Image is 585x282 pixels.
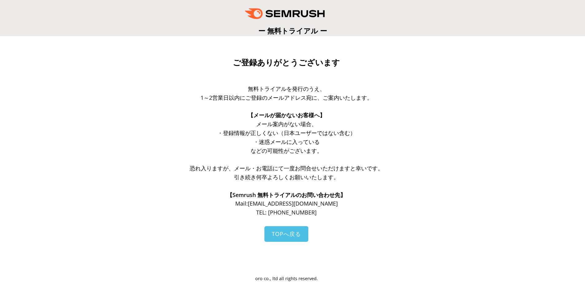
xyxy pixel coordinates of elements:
[264,226,308,242] a: TOPへ戻る
[190,164,383,172] span: 恐れ入りますが、メール・お電話にて一度お問合せいただけますと幸いです。
[233,58,340,67] span: ご登録ありがとうございます
[251,147,322,154] span: などの可能性がございます。
[258,26,327,36] span: ー 無料トライアル ー
[256,209,317,216] span: TEL: [PHONE_NUMBER]
[235,200,338,207] span: Mail: [EMAIL_ADDRESS][DOMAIN_NAME]
[253,138,320,145] span: ・迷惑メールに入っている
[234,173,339,181] span: 引き続き何卒よろしくお願いいたします。
[201,94,372,101] span: 1～2営業日以内にご登録のメールアドレス宛に、ご案内いたします。
[217,129,356,137] span: ・登録情報が正しくない（日本ユーザーではない含む）
[227,191,346,199] span: 【Semrush 無料トライアルのお問い合わせ先】
[248,111,325,119] span: 【メールが届かないお客様へ】
[255,276,318,281] span: oro co., ltd all rights reserved.
[248,85,325,92] span: 無料トライアルを発行のうえ、
[256,120,317,128] span: メール案内がない場合、
[272,230,301,238] span: TOPへ戻る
